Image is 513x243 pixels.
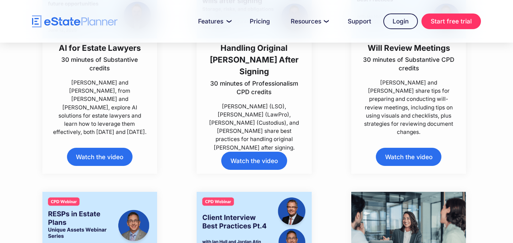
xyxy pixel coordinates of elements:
[361,79,456,136] p: [PERSON_NAME] and [PERSON_NAME] share tips for preparing and conducting will-review meetings, inc...
[52,79,147,136] p: [PERSON_NAME] and [PERSON_NAME], from [PERSON_NAME] and [PERSON_NAME], explore AI solutions for e...
[383,13,418,29] a: Login
[52,55,147,72] p: 30 minutes of Substantive credits
[339,14,380,28] a: Support
[207,42,302,77] h3: Handling Original [PERSON_NAME] After Signing
[190,14,238,28] a: Features
[282,14,336,28] a: Resources
[361,42,456,54] h3: Will Review Meetings
[207,102,302,152] p: [PERSON_NAME] (LSO), [PERSON_NAME] (LawPro), [PERSON_NAME] (Custodius), and [PERSON_NAME] share b...
[361,55,456,72] p: 30 minutes of Substantive CPD credits
[67,148,133,166] a: Watch the video
[207,79,302,96] p: 30 minutes of Professionalism CPD credits
[376,148,441,166] a: Watch the video
[32,15,118,28] a: home
[421,13,481,29] a: Start free trial
[221,152,287,170] a: Watch the video
[52,42,147,54] h3: AI for Estate Lawyers
[241,14,279,28] a: Pricing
